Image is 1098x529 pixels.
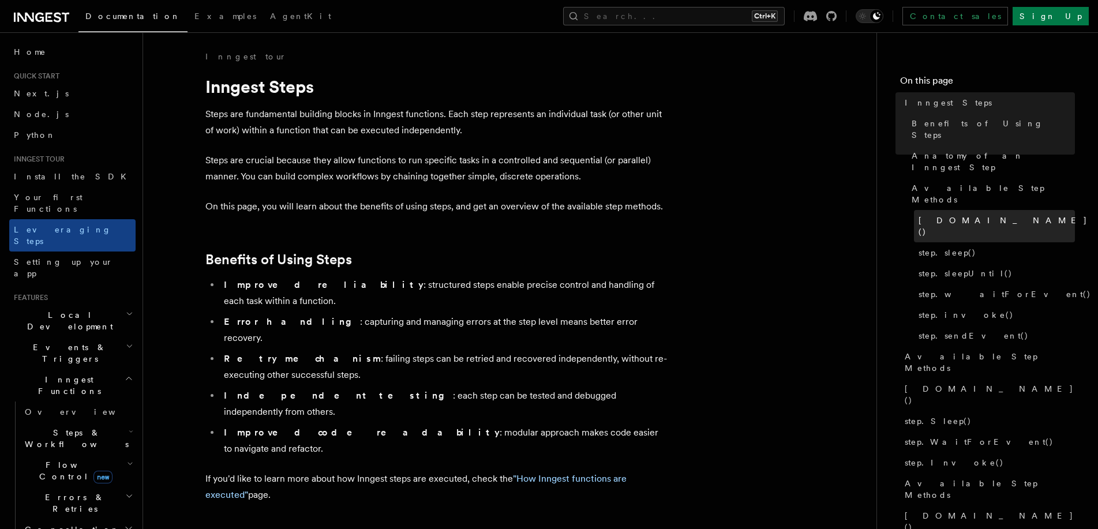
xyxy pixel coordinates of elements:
span: step.Invoke() [905,457,1004,468]
a: Leveraging Steps [9,219,136,252]
span: Inngest Functions [9,374,125,397]
a: Home [9,42,136,62]
a: Anatomy of an Inngest Step [907,145,1075,178]
a: Inngest tour [205,51,286,62]
a: Sign Up [1013,7,1089,25]
a: Overview [20,402,136,422]
span: Install the SDK [14,172,133,181]
span: Flow Control [20,459,127,482]
span: [DOMAIN_NAME]() [905,383,1075,406]
a: Available Step Methods [900,473,1075,505]
a: Documentation [78,3,188,32]
strong: Independent testing [224,390,453,401]
span: Steps & Workflows [20,427,129,450]
a: Next.js [9,83,136,104]
span: Anatomy of an Inngest Step [912,150,1075,173]
span: step.sleepUntil() [919,268,1013,279]
a: Your first Functions [9,187,136,219]
span: Local Development [9,309,126,332]
span: Errors & Retries [20,492,125,515]
a: Benefits of Using Steps [205,252,352,268]
span: Documentation [85,12,181,21]
span: Your first Functions [14,193,83,213]
a: Available Step Methods [900,346,1075,378]
a: AgentKit [263,3,338,31]
span: Setting up your app [14,257,113,278]
a: Benefits of Using Steps [907,113,1075,145]
button: Search...Ctrl+K [563,7,785,25]
kbd: Ctrl+K [752,10,778,22]
span: Inngest tour [9,155,65,164]
h4: On this page [900,74,1075,92]
p: If you'd like to learn more about how Inngest steps are executed, check the page. [205,471,667,503]
a: step.invoke() [914,305,1075,325]
span: step.sendEvent() [919,330,1029,342]
a: step.Sleep() [900,411,1075,432]
a: Inngest Steps [900,92,1075,113]
a: step.WaitForEvent() [900,432,1075,452]
li: : each step can be tested and debugged independently from others. [220,388,667,420]
strong: Improved reliability [224,279,424,290]
li: : failing steps can be retried and recovered independently, without re-executing other successful... [220,351,667,383]
span: Features [9,293,48,302]
a: Python [9,125,136,145]
span: new [93,471,113,483]
span: [DOMAIN_NAME]() [919,215,1088,238]
a: Contact sales [902,7,1008,25]
strong: Error handling [224,316,360,327]
button: Inngest Functions [9,369,136,402]
p: Steps are crucial because they allow functions to run specific tasks in a controlled and sequenti... [205,152,667,185]
strong: Improved code readability [224,427,500,438]
a: step.sendEvent() [914,325,1075,346]
a: Node.js [9,104,136,125]
span: Node.js [14,110,69,119]
span: Home [14,46,46,58]
span: Quick start [9,72,59,81]
a: Examples [188,3,263,31]
span: step.Sleep() [905,415,972,427]
a: Available Step Methods [907,178,1075,210]
a: Install the SDK [9,166,136,187]
span: Available Step Methods [912,182,1075,205]
button: Errors & Retries [20,487,136,519]
span: Python [14,130,56,140]
li: : modular approach makes code easier to navigate and refactor. [220,425,667,457]
button: Steps & Workflows [20,422,136,455]
span: Examples [194,12,256,21]
span: Events & Triggers [9,342,126,365]
a: step.sleepUntil() [914,263,1075,284]
span: Benefits of Using Steps [912,118,1075,141]
h1: Inngest Steps [205,76,667,97]
span: step.waitForEvent() [919,288,1091,300]
li: : capturing and managing errors at the step level means better error recovery. [220,314,667,346]
span: AgentKit [270,12,331,21]
p: On this page, you will learn about the benefits of using steps, and get an overview of the availa... [205,198,667,215]
button: Toggle dark mode [856,9,883,23]
span: Next.js [14,89,69,98]
a: Setting up your app [9,252,136,284]
button: Flow Controlnew [20,455,136,487]
li: : structured steps enable precise control and handling of each task within a function. [220,277,667,309]
span: step.sleep() [919,247,976,258]
button: Events & Triggers [9,337,136,369]
a: [DOMAIN_NAME]() [914,210,1075,242]
span: Leveraging Steps [14,225,111,246]
strong: Retry mechanism [224,353,381,364]
span: Available Step Methods [905,351,1075,374]
a: step.sleep() [914,242,1075,263]
span: Overview [25,407,144,417]
p: Steps are fundamental building blocks in Inngest functions. Each step represents an individual ta... [205,106,667,138]
a: step.waitForEvent() [914,284,1075,305]
a: step.Invoke() [900,452,1075,473]
span: Available Step Methods [905,478,1075,501]
span: Inngest Steps [905,97,992,108]
button: Local Development [9,305,136,337]
span: step.invoke() [919,309,1014,321]
span: step.WaitForEvent() [905,436,1054,448]
a: [DOMAIN_NAME]() [900,378,1075,411]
